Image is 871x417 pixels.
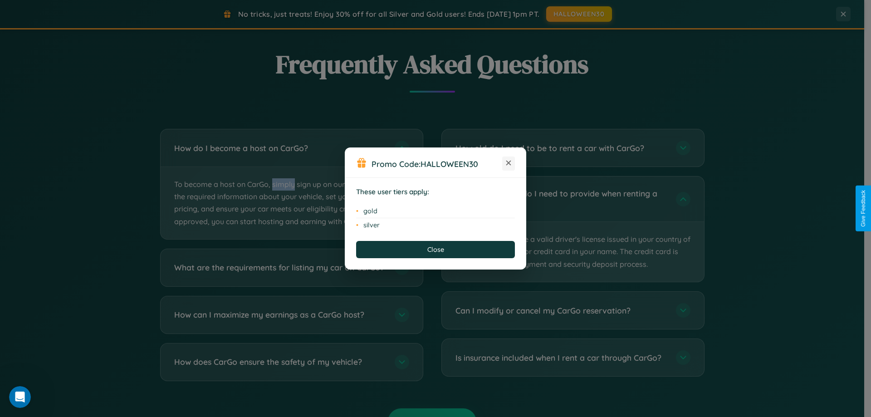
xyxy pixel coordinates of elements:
li: silver [356,218,515,232]
b: HALLOWEEN30 [421,159,478,169]
h3: Promo Code: [372,159,502,169]
li: gold [356,204,515,218]
button: Close [356,241,515,258]
div: Give Feedback [860,190,866,227]
iframe: Intercom live chat [9,386,31,408]
strong: These user tiers apply: [356,187,429,196]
